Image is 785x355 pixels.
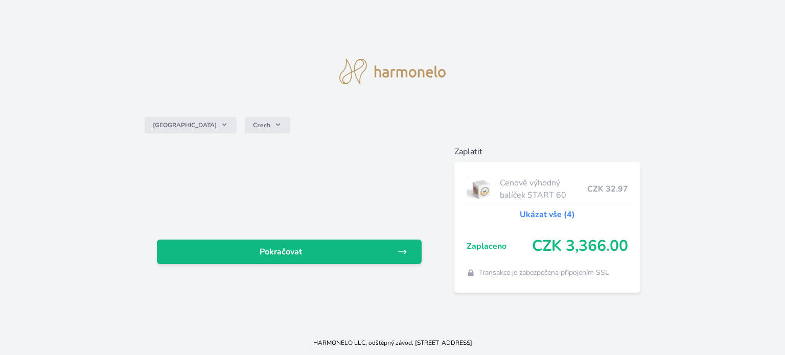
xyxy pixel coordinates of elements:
[532,237,628,255] span: CZK 3,366.00
[467,240,532,252] span: Zaplaceno
[520,208,575,221] a: Ukázat vše (4)
[479,268,609,278] span: Transakce je zabezpečena připojením SSL
[587,183,628,195] span: CZK 32.97
[245,117,290,133] button: Czech
[500,177,587,201] span: Cenově výhodný balíček START 60
[157,240,422,264] a: Pokračovat
[253,121,270,129] span: Czech
[467,176,496,202] img: start.jpg
[339,59,446,84] img: logo.svg
[165,246,397,258] span: Pokračovat
[153,121,217,129] span: [GEOGRAPHIC_DATA]
[145,117,237,133] button: [GEOGRAPHIC_DATA]
[454,146,640,158] h6: Zaplatit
